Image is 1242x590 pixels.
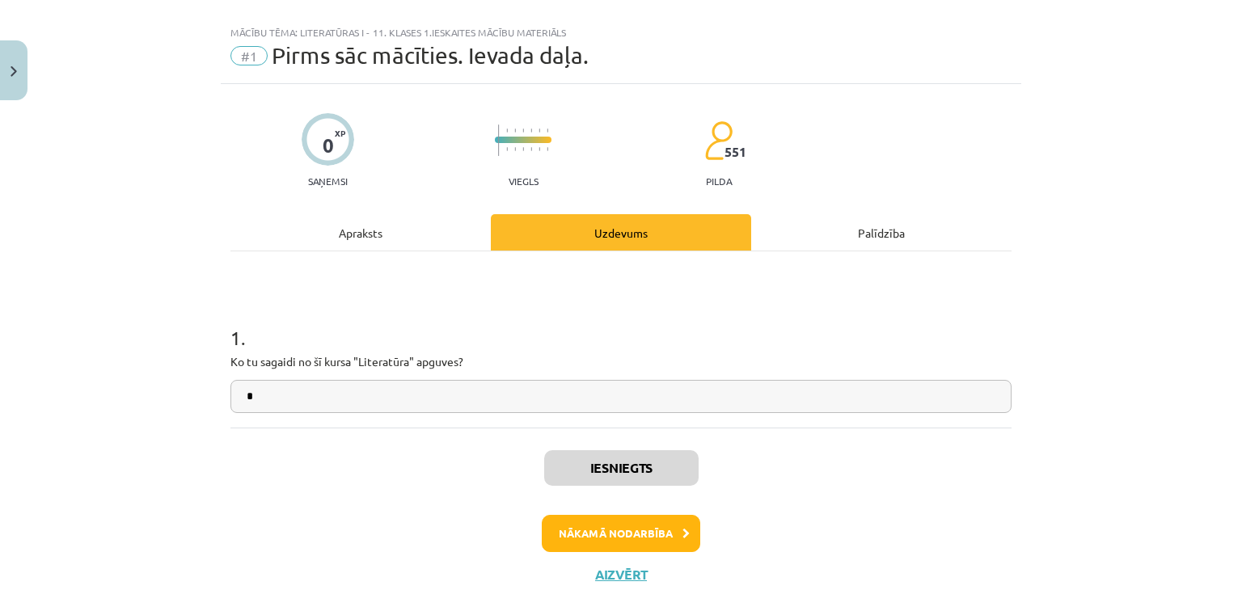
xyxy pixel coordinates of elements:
div: Palīdzība [751,214,1012,251]
img: icon-short-line-57e1e144782c952c97e751825c79c345078a6d821885a25fce030b3d8c18986b.svg [547,147,548,151]
img: icon-short-line-57e1e144782c952c97e751825c79c345078a6d821885a25fce030b3d8c18986b.svg [522,147,524,151]
span: Pirms sāc mācīties. Ievada daļa. [272,42,589,69]
span: 551 [724,145,746,159]
h1: 1 . [230,298,1012,348]
span: XP [335,129,345,137]
img: icon-short-line-57e1e144782c952c97e751825c79c345078a6d821885a25fce030b3d8c18986b.svg [539,129,540,133]
button: Nākamā nodarbība [542,515,700,552]
img: icon-short-line-57e1e144782c952c97e751825c79c345078a6d821885a25fce030b3d8c18986b.svg [506,147,508,151]
img: icon-short-line-57e1e144782c952c97e751825c79c345078a6d821885a25fce030b3d8c18986b.svg [514,147,516,151]
div: Mācību tēma: Literatūras i - 11. klases 1.ieskaites mācību materiāls [230,27,1012,38]
p: Saņemsi [302,175,354,187]
div: 0 [323,134,334,157]
img: icon-short-line-57e1e144782c952c97e751825c79c345078a6d821885a25fce030b3d8c18986b.svg [530,129,532,133]
p: Ko tu sagaidi no šī kursa "Literatūra" apguves? [230,353,1012,370]
span: #1 [230,46,268,65]
img: icon-close-lesson-0947bae3869378f0d4975bcd49f059093ad1ed9edebbc8119c70593378902aed.svg [11,66,17,77]
img: students-c634bb4e5e11cddfef0936a35e636f08e4e9abd3cc4e673bd6f9a4125e45ecb1.svg [704,120,733,161]
div: Uzdevums [491,214,751,251]
button: Aizvērt [590,567,652,583]
img: icon-short-line-57e1e144782c952c97e751825c79c345078a6d821885a25fce030b3d8c18986b.svg [530,147,532,151]
img: icon-short-line-57e1e144782c952c97e751825c79c345078a6d821885a25fce030b3d8c18986b.svg [514,129,516,133]
img: icon-long-line-d9ea69661e0d244f92f715978eff75569469978d946b2353a9bb055b3ed8787d.svg [498,124,500,156]
p: Viegls [509,175,539,187]
img: icon-short-line-57e1e144782c952c97e751825c79c345078a6d821885a25fce030b3d8c18986b.svg [547,129,548,133]
button: Iesniegts [544,450,699,486]
div: Apraksts [230,214,491,251]
img: icon-short-line-57e1e144782c952c97e751825c79c345078a6d821885a25fce030b3d8c18986b.svg [522,129,524,133]
p: pilda [706,175,732,187]
img: icon-short-line-57e1e144782c952c97e751825c79c345078a6d821885a25fce030b3d8c18986b.svg [539,147,540,151]
img: icon-short-line-57e1e144782c952c97e751825c79c345078a6d821885a25fce030b3d8c18986b.svg [506,129,508,133]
